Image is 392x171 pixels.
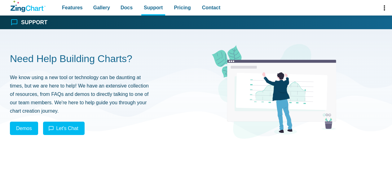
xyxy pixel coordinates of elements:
h2: Need Help Building Charts? [10,52,181,65]
a: ZingChart Logo. Click to return to the homepage [11,1,46,12]
span: Let's Chat [56,126,78,131]
span: Docs [121,3,133,12]
a: Demos [10,122,38,135]
span: Demos [16,124,32,133]
span: Pricing [174,3,191,12]
span: Gallery [93,3,110,12]
span: Features [62,3,83,12]
p: We know using a new tool or technology can be daunting at times, but we are here to help! We have... [10,73,149,115]
span: Support [144,3,163,12]
h1: Support [21,20,47,25]
span: Contact [202,3,221,12]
